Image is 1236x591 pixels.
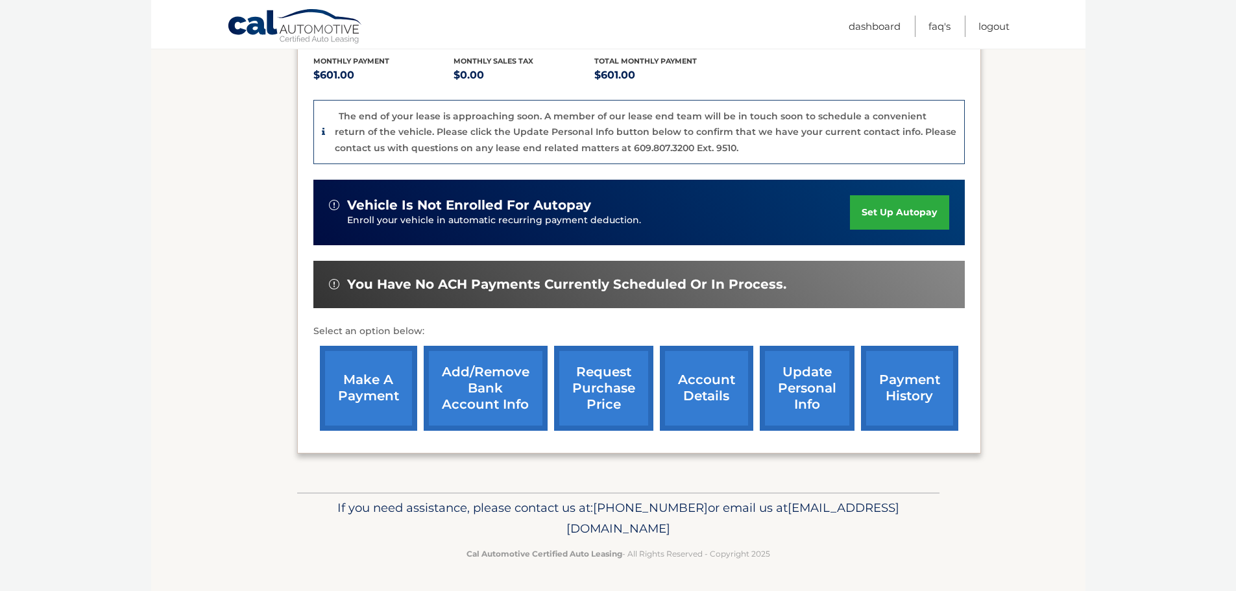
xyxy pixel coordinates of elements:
[849,16,901,37] a: Dashboard
[660,346,753,431] a: account details
[313,56,389,66] span: Monthly Payment
[978,16,1010,37] a: Logout
[424,346,548,431] a: Add/Remove bank account info
[594,56,697,66] span: Total Monthly Payment
[329,279,339,289] img: alert-white.svg
[335,110,956,154] p: The end of your lease is approaching soon. A member of our lease end team will be in touch soon t...
[861,346,958,431] a: payment history
[227,8,363,46] a: Cal Automotive
[320,346,417,431] a: make a payment
[594,66,735,84] p: $601.00
[347,213,851,228] p: Enroll your vehicle in automatic recurring payment deduction.
[760,346,854,431] a: update personal info
[928,16,951,37] a: FAQ's
[313,324,965,339] p: Select an option below:
[347,197,591,213] span: vehicle is not enrolled for autopay
[454,66,594,84] p: $0.00
[347,276,786,293] span: You have no ACH payments currently scheduled or in process.
[313,66,454,84] p: $601.00
[467,549,622,559] strong: Cal Automotive Certified Auto Leasing
[454,56,533,66] span: Monthly sales Tax
[593,500,708,515] span: [PHONE_NUMBER]
[306,498,931,539] p: If you need assistance, please contact us at: or email us at
[329,200,339,210] img: alert-white.svg
[850,195,949,230] a: set up autopay
[306,547,931,561] p: - All Rights Reserved - Copyright 2025
[554,346,653,431] a: request purchase price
